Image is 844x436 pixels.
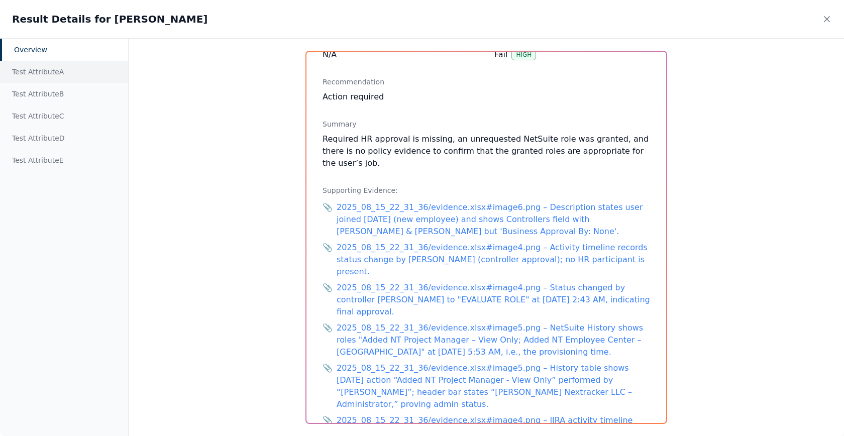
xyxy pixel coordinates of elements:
[323,201,650,238] a: 📎2025_08_15_22_31_36/evidence.xlsx#image6.png – Description states user joined [DATE] (new employ...
[494,49,507,61] span: Fail
[323,242,650,278] a: 📎2025_08_15_22_31_36/evidence.xlsx#image4.png – Activity timeline records status change by [PERSO...
[323,242,333,254] span: 📎
[323,49,478,61] div: N/A
[511,49,536,60] div: HIGH
[323,362,650,410] a: 📎2025_08_15_22_31_36/evidence.xlsx#image5.png – History table shows [DATE] action “Added NT Proje...
[323,185,650,195] div: Supporting Evidence:
[12,12,208,26] h2: Result Details for [PERSON_NAME]
[323,362,333,374] span: 📎
[323,91,650,103] div: Action required
[323,322,650,358] a: 📎2025_08_15_22_31_36/evidence.xlsx#image5.png – NetSuite History shows roles "Added NT Project Ma...
[323,201,333,213] span: 📎
[323,119,650,129] div: Summary
[323,77,650,87] div: Recommendation
[323,133,650,169] div: Required HR approval is missing, an unrequested NetSuite role was granted, and there is no policy...
[323,414,333,426] span: 📎
[323,282,333,294] span: 📎
[323,322,333,334] span: 📎
[323,282,650,318] a: 📎2025_08_15_22_31_36/evidence.xlsx#image4.png – Status changed by controller [PERSON_NAME] to "EV...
